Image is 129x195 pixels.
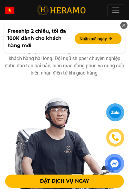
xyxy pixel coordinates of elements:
[5,7,14,14] img: vn-flag.png
[107,129,123,146] a: phone-icon
[7,28,75,49] span: Freeship 2 chiều, tối đa 100K dành cho khách hàng mới
[37,4,85,16] img: logo
[112,134,118,141] img: phone-icon
[12,84,117,189] img: Heramo ve sinh giat hap giay giao nhan tan noi HCM
[5,175,124,188] button: ĐẶT DỊCH VỤ NGAY
[75,33,121,44] button: Nhận mã ngay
